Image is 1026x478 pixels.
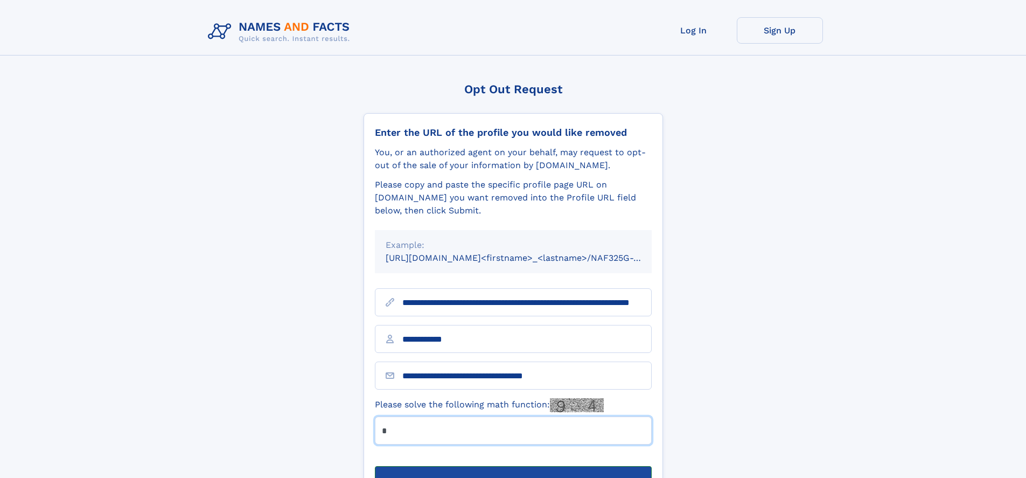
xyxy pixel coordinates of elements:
[375,146,652,172] div: You, or an authorized agent on your behalf, may request to opt-out of the sale of your informatio...
[737,17,823,44] a: Sign Up
[375,398,604,412] label: Please solve the following math function:
[386,253,672,263] small: [URL][DOMAIN_NAME]<firstname>_<lastname>/NAF325G-xxxxxxxx
[651,17,737,44] a: Log In
[204,17,359,46] img: Logo Names and Facts
[386,239,641,252] div: Example:
[375,127,652,138] div: Enter the URL of the profile you would like removed
[364,82,663,96] div: Opt Out Request
[375,178,652,217] div: Please copy and paste the specific profile page URL on [DOMAIN_NAME] you want removed into the Pr...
